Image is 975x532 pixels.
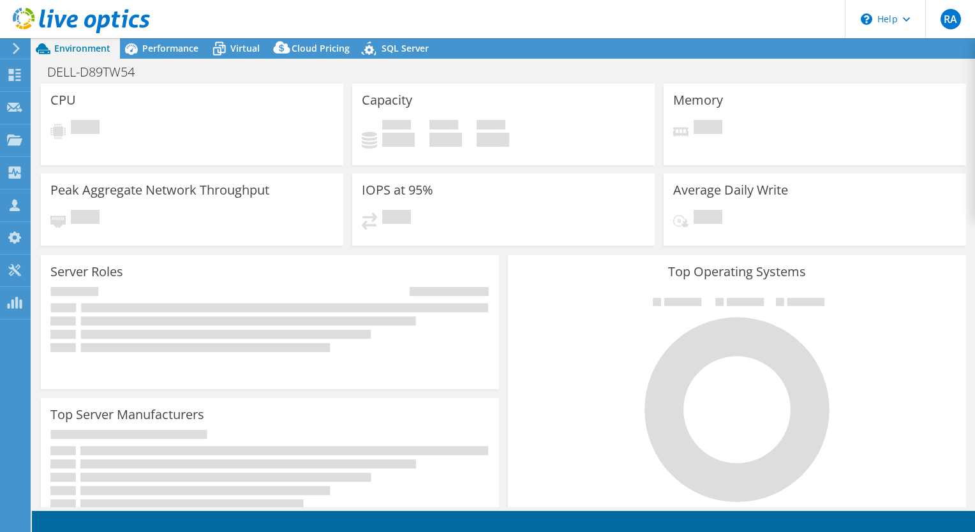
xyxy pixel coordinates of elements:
[50,408,204,422] h3: Top Server Manufacturers
[362,183,433,197] h3: IOPS at 95%
[673,183,788,197] h3: Average Daily Write
[50,183,269,197] h3: Peak Aggregate Network Throughput
[694,120,722,137] span: Pending
[861,13,872,25] svg: \n
[382,133,415,147] h4: 0 GiB
[694,210,722,227] span: Pending
[382,42,429,54] span: SQL Server
[517,265,956,279] h3: Top Operating Systems
[673,93,723,107] h3: Memory
[71,210,100,227] span: Pending
[142,42,198,54] span: Performance
[477,133,509,147] h4: 0 GiB
[71,120,100,137] span: Pending
[382,210,411,227] span: Pending
[50,93,76,107] h3: CPU
[477,120,505,133] span: Total
[941,9,961,29] span: RA
[41,65,154,79] h1: DELL-D89TW54
[292,42,350,54] span: Cloud Pricing
[230,42,260,54] span: Virtual
[50,265,123,279] h3: Server Roles
[429,120,458,133] span: Free
[382,120,411,133] span: Used
[54,42,110,54] span: Environment
[429,133,462,147] h4: 0 GiB
[362,93,412,107] h3: Capacity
